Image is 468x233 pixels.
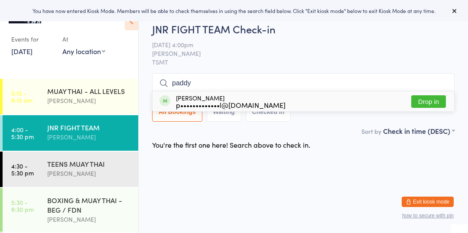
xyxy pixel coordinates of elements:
[152,40,441,49] span: [DATE] 4:00pm
[152,73,455,93] input: Search
[47,159,131,168] div: TEENS MUAY THAI
[383,126,455,136] div: Check in time (DESC)
[47,214,131,224] div: [PERSON_NAME]
[11,162,34,176] time: 4:30 - 5:30 pm
[152,49,441,58] span: [PERSON_NAME]
[152,140,310,149] div: You're the first one here! Search above to check in.
[47,168,131,178] div: [PERSON_NAME]
[3,188,138,232] a: 5:30 -6:30 pmBOXING & MUAY THAI - BEG / FDN[PERSON_NAME]
[47,86,131,96] div: MUAY THAI - ALL LEVELS
[207,102,241,122] button: Waiting
[176,94,286,108] div: [PERSON_NAME]
[402,213,454,219] button: how to secure with pin
[62,32,105,46] div: At
[47,132,131,142] div: [PERSON_NAME]
[11,46,32,56] a: [DATE]
[3,152,138,187] a: 4:30 -5:30 pmTEENS MUAY THAI[PERSON_NAME]
[246,102,291,122] button: Checked in
[152,58,455,66] span: TSMT
[3,79,138,114] a: 5:15 -6:15 amMUAY THAI - ALL LEVELS[PERSON_NAME]
[152,102,202,122] button: All Bookings
[47,123,131,132] div: JNR FIGHT TEAM
[14,7,454,14] div: You have now entered Kiosk Mode. Members will be able to check themselves in using the search fie...
[47,96,131,106] div: [PERSON_NAME]
[152,22,455,36] h2: JNR FIGHT TEAM Check-in
[411,95,446,108] button: Drop in
[176,101,286,108] div: p•••••••••••••l@[DOMAIN_NAME]
[11,199,34,213] time: 5:30 - 6:30 pm
[11,90,32,104] time: 5:15 - 6:15 am
[62,46,105,56] div: Any location
[3,115,138,151] a: 4:00 -5:30 pmJNR FIGHT TEAM[PERSON_NAME]
[11,32,54,46] div: Events for
[361,127,381,136] label: Sort by
[11,126,34,140] time: 4:00 - 5:30 pm
[402,197,454,207] button: Exit kiosk mode
[47,195,131,214] div: BOXING & MUAY THAI - BEG / FDN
